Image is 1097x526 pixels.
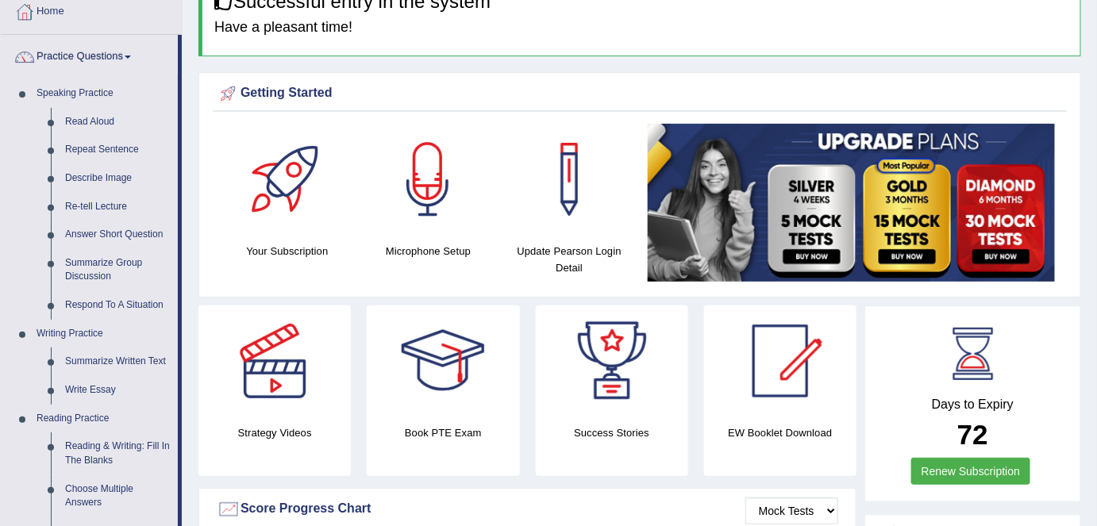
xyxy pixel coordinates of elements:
[198,424,351,441] h4: Strategy Videos
[29,79,178,108] a: Speaking Practice
[704,424,856,441] h4: EW Booklet Download
[29,405,178,433] a: Reading Practice
[957,419,988,450] b: 72
[506,243,632,276] h4: Update Pearson Login Detail
[58,164,178,193] a: Describe Image
[536,424,688,441] h4: Success Stories
[58,475,178,517] a: Choose Multiple Answers
[217,497,838,521] div: Score Progress Chart
[648,124,1055,282] img: small5.jpg
[367,424,519,441] h4: Book PTE Exam
[58,249,178,291] a: Summarize Group Discussion
[58,221,178,249] a: Answer Short Question
[58,376,178,405] a: Write Essay
[214,20,1068,36] h4: Have a pleasant time!
[883,397,1063,412] h4: Days to Expiry
[911,458,1031,485] a: Renew Subscription
[1,35,178,75] a: Practice Questions
[225,243,350,259] h4: Your Subscription
[58,193,178,221] a: Re-tell Lecture
[58,432,178,474] a: Reading & Writing: Fill In The Blanks
[58,347,178,376] a: Summarize Written Text
[58,108,178,136] a: Read Aloud
[366,243,491,259] h4: Microphone Setup
[58,291,178,320] a: Respond To A Situation
[217,82,1063,106] div: Getting Started
[58,136,178,164] a: Repeat Sentence
[29,320,178,348] a: Writing Practice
